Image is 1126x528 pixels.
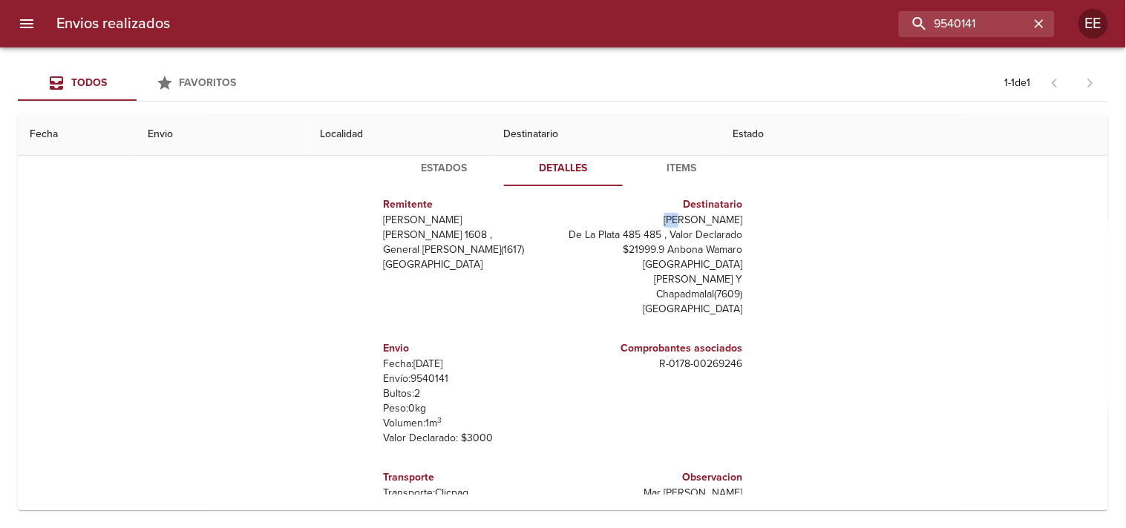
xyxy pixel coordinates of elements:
[569,340,743,357] h6: Comprobantes asociados
[394,159,495,178] span: Estados
[308,113,491,156] th: Localidad
[384,486,557,501] p: Transporte: Clicpaq
[513,159,614,178] span: Detalles
[899,11,1030,37] input: buscar
[1005,76,1031,90] p: 1 - 1 de 1
[384,228,557,242] p: [PERSON_NAME] 1608 ,
[56,12,170,36] h6: Envios realizados
[384,401,557,416] p: Peso: 0 kg
[180,76,237,89] span: Favoritos
[1073,65,1108,101] span: Pagina siguiente
[384,197,557,213] h6: Remitente
[384,242,557,257] p: General [PERSON_NAME] ( 1617 )
[438,415,442,425] sup: 3
[569,486,743,515] p: Mar [PERSON_NAME] [GEOGRAPHIC_DATA]
[137,113,308,156] th: Envio
[384,357,557,372] p: Fecha: [DATE]
[1078,9,1108,39] div: EE
[721,113,1108,156] th: Estado
[71,76,107,89] span: Todos
[9,6,45,42] button: menu
[569,287,743,302] p: Chapadmalal ( 7609 )
[632,159,733,178] span: Items
[384,257,557,272] p: [GEOGRAPHIC_DATA]
[384,386,557,401] p: Bultos: 2
[569,197,743,213] h6: Destinatario
[18,31,1108,513] table: Tabla de envíos del cliente
[569,357,743,372] p: R - 0178 - 00269246
[384,213,557,228] p: [PERSON_NAME]
[491,113,721,156] th: Destinatario
[18,65,255,101] div: Tabs Envios
[384,431,557,446] p: Valor Declarado: $ 3000
[1037,75,1073,90] span: Pagina anterior
[569,213,743,228] p: [PERSON_NAME]
[569,469,743,486] h6: Observacion
[1078,9,1108,39] div: Abrir información de usuario
[384,416,557,431] p: Volumen: 1 m
[385,151,742,186] div: Tabs detalle de guia
[569,228,743,287] p: De La Plata 485 485 , Valor Declarado $21999.9 Anbona Wamaro [GEOGRAPHIC_DATA][PERSON_NAME] Y
[569,302,743,317] p: [GEOGRAPHIC_DATA]
[18,113,137,156] th: Fecha
[384,340,557,357] h6: Envio
[384,469,557,486] h6: Transporte
[384,372,557,386] p: Envío: 9540141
